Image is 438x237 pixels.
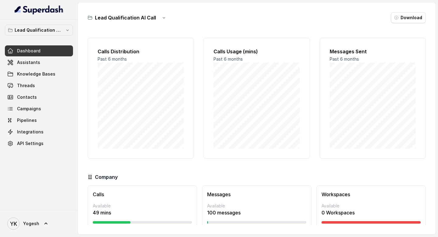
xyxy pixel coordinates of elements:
[17,117,37,123] span: Pipelines
[207,191,306,198] h3: Messages
[98,56,127,62] span: Past 6 months
[207,203,306,209] p: Available
[5,57,73,68] a: Assistants
[5,138,73,149] a: API Settings
[17,71,55,77] span: Knowledge Bases
[15,27,63,34] p: Lead Qualification AI Call
[5,126,73,137] a: Integrations
[95,14,156,21] h3: Lead Qualification AI Call
[5,80,73,91] a: Threads
[17,94,37,100] span: Contacts
[5,25,73,36] button: Lead Qualification AI Call
[17,140,43,147] span: API Settings
[5,92,73,103] a: Contacts
[17,48,40,54] span: Dashboard
[5,45,73,56] a: Dashboard
[98,48,184,55] h2: Calls Distribution
[322,209,421,216] p: 0 Workspaces
[214,56,243,62] span: Past 6 months
[391,12,426,23] button: Download
[322,203,421,209] p: Available
[207,209,306,216] p: 100 messages
[23,221,39,227] span: Yogesh
[330,48,416,55] h2: Messages Sent
[93,203,192,209] p: Available
[17,83,35,89] span: Threads
[93,209,192,216] p: 49 mins
[5,115,73,126] a: Pipelines
[15,5,64,15] img: light.svg
[214,48,300,55] h2: Calls Usage (mins)
[93,191,192,198] h3: Calls
[5,215,73,232] a: Yogesh
[17,59,40,65] span: Assistants
[17,106,41,112] span: Campaigns
[17,129,43,135] span: Integrations
[330,56,359,62] span: Past 6 months
[5,103,73,114] a: Campaigns
[95,173,118,181] h3: Company
[322,191,421,198] h3: Workspaces
[10,221,17,227] text: YK
[5,69,73,80] a: Knowledge Bases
